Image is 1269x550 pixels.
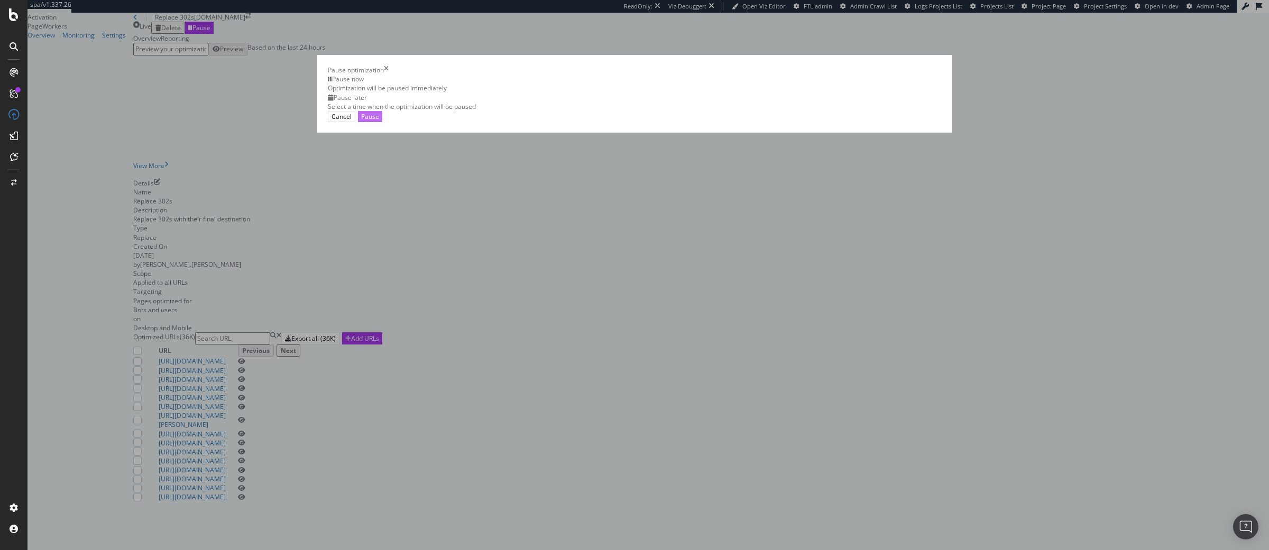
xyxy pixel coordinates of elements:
[384,66,389,74] div: times
[328,74,476,83] div: Pause now
[1233,514,1258,539] div: Open Intercom Messenger
[328,83,476,92] div: Optimization will be paused immediately
[328,111,355,122] button: Cancel
[361,112,379,121] div: Pause
[328,102,476,111] div: Select a time when the optimization will be paused
[328,93,476,102] div: Pause later
[317,55,952,133] div: modal
[358,111,382,122] button: Pause
[332,112,352,121] div: Cancel
[328,66,384,74] div: Pause optimization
